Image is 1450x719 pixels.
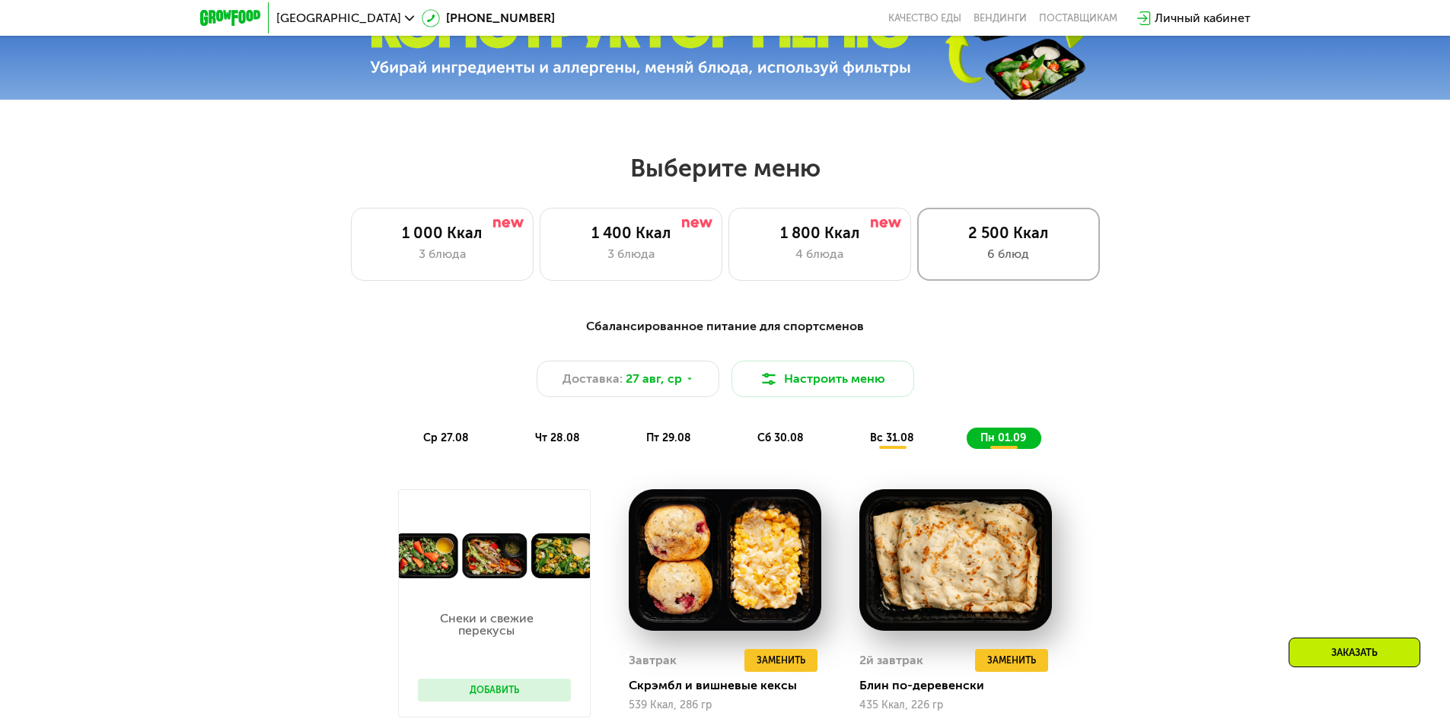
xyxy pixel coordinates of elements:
div: Сбалансированное питание для спортсменов [275,317,1176,336]
div: Заказать [1289,638,1420,667]
span: пт 29.08 [646,431,691,444]
div: 3 блюда [556,245,706,263]
span: [GEOGRAPHIC_DATA] [276,12,401,24]
div: Блин по-деревенски [859,678,1064,693]
div: 2 500 Ккал [933,224,1084,242]
span: сб 30.08 [757,431,804,444]
span: ср 27.08 [423,431,469,444]
div: 1 000 Ккал [367,224,518,242]
div: Завтрак [629,649,677,672]
div: 539 Ккал, 286 гр [629,699,821,711]
div: 2й завтрак [859,649,923,672]
div: 435 Ккал, 226 гр [859,699,1052,711]
a: Качество еды [888,12,961,24]
div: 1 800 Ккал [744,224,895,242]
span: чт 28.08 [535,431,580,444]
p: Снеки и свежие перекусы [418,612,556,637]
button: Заменить [744,649,817,672]
div: Личный кабинет [1155,9,1251,27]
div: поставщикам [1039,12,1117,24]
div: Скрэмбл и вишневые кексы [629,678,833,693]
a: Вендинги [974,12,1027,24]
button: Заменить [975,649,1048,672]
h2: Выберите меню [49,153,1401,183]
button: Настроить меню [731,361,914,397]
span: Заменить [987,653,1036,668]
div: 1 400 Ккал [556,224,706,242]
div: 4 блюда [744,245,895,263]
span: пн 01.09 [980,431,1026,444]
span: Доставка: [562,370,623,388]
button: Добавить [418,679,571,702]
span: 27 авг, ср [626,370,682,388]
span: Заменить [757,653,805,668]
div: 3 блюда [367,245,518,263]
a: [PHONE_NUMBER] [422,9,555,27]
div: 6 блюд [933,245,1084,263]
span: вс 31.08 [870,431,914,444]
